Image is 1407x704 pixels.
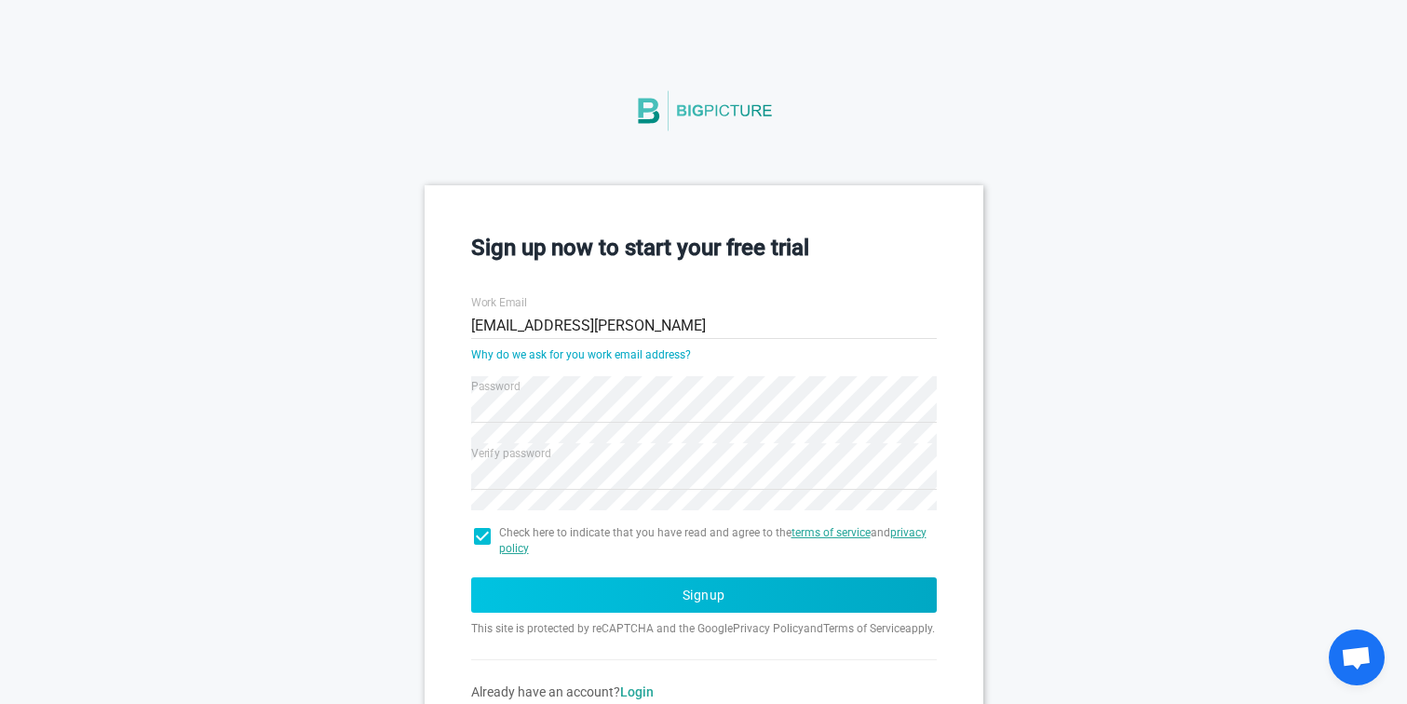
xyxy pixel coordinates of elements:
[471,232,937,264] h3: Sign up now to start your free trial
[471,620,937,637] p: This site is protected by reCAPTCHA and the Google and apply.
[499,525,937,557] span: Check here to indicate that you have read and agree to the and
[471,683,937,701] div: Already have an account?
[823,622,905,635] a: Terms of Service
[634,72,774,150] img: BigPicture
[791,526,871,539] a: terms of service
[1329,630,1385,685] a: Open chat
[733,622,804,635] a: Privacy Policy
[471,577,937,613] button: Signup
[499,526,927,555] a: privacy policy
[620,684,654,699] a: Login
[471,348,691,361] a: Why do we ask for you work email address?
